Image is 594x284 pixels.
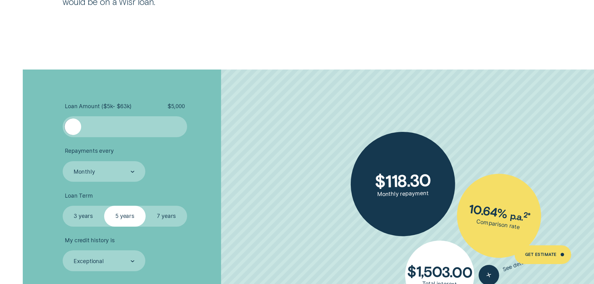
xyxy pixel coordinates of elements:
[63,206,104,227] label: 3 years
[167,103,185,110] span: $ 5,000
[104,206,146,227] label: 5 years
[74,168,95,175] div: Monthly
[65,237,114,244] span: My credit history is
[146,206,187,227] label: 7 years
[65,192,93,199] span: Loan Term
[502,257,530,273] span: See details
[65,147,113,154] span: Repayments every
[65,103,132,110] span: Loan Amount ( $5k - $63k )
[74,258,104,265] div: Exceptional
[514,245,571,264] a: Get Estimate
